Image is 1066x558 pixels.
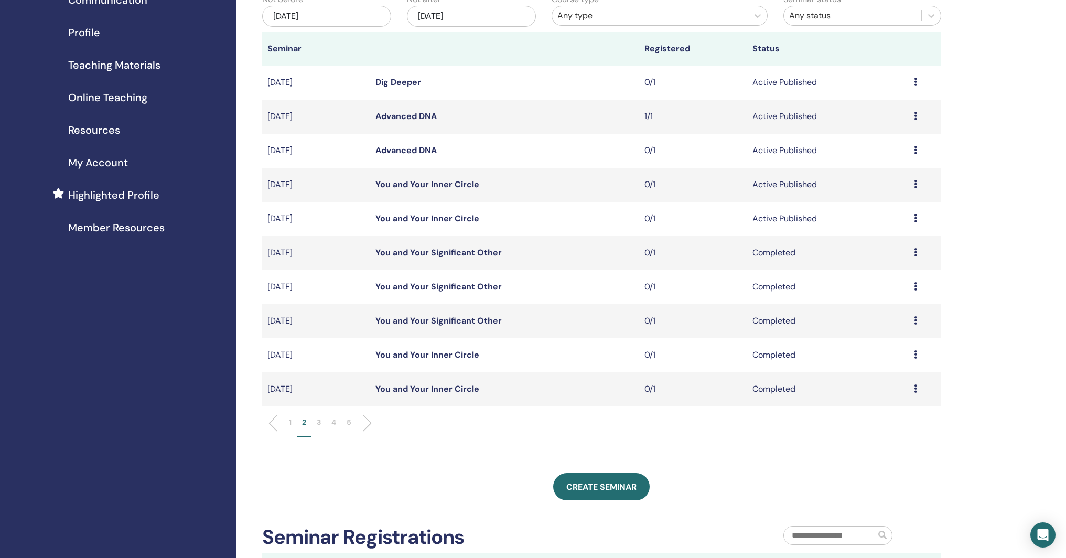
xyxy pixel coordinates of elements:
td: Completed [747,304,909,338]
td: [DATE] [262,134,370,168]
div: [DATE] [262,6,391,27]
p: 5 [347,417,351,428]
p: 1 [289,417,292,428]
a: Dig Deeper [375,77,421,88]
td: Completed [747,372,909,406]
th: Status [747,32,909,66]
td: [DATE] [262,100,370,134]
td: 0/1 [639,134,747,168]
p: 3 [317,417,321,428]
td: [DATE] [262,372,370,406]
div: [DATE] [407,6,536,27]
td: [DATE] [262,338,370,372]
td: Completed [747,270,909,304]
td: [DATE] [262,236,370,270]
a: You and Your Inner Circle [375,349,479,360]
td: [DATE] [262,304,370,338]
span: My Account [68,155,128,170]
th: Registered [639,32,747,66]
td: 0/1 [639,168,747,202]
p: 2 [302,417,306,428]
a: Create seminar [553,473,650,500]
td: Active Published [747,100,909,134]
td: Active Published [747,202,909,236]
td: Completed [747,236,909,270]
td: [DATE] [262,66,370,100]
td: 0/1 [639,270,747,304]
a: Advanced DNA [375,145,437,156]
td: [DATE] [262,168,370,202]
th: Seminar [262,32,370,66]
td: 1/1 [639,100,747,134]
span: Online Teaching [68,90,147,105]
span: Create seminar [566,481,637,492]
span: Profile [68,25,100,40]
td: [DATE] [262,202,370,236]
a: You and Your Inner Circle [375,213,479,224]
td: 0/1 [639,338,747,372]
span: Resources [68,122,120,138]
p: 4 [331,417,336,428]
a: You and Your Significant Other [375,315,502,326]
span: Member Resources [68,220,165,235]
td: 0/1 [639,304,747,338]
span: Highlighted Profile [68,187,159,203]
a: You and Your Significant Other [375,281,502,292]
td: [DATE] [262,270,370,304]
td: Active Published [747,168,909,202]
td: Active Published [747,66,909,100]
a: You and Your Inner Circle [375,179,479,190]
h2: Seminar Registrations [262,525,464,550]
td: 0/1 [639,66,747,100]
span: Teaching Materials [68,57,160,73]
td: 0/1 [639,236,747,270]
div: Open Intercom Messenger [1030,522,1056,548]
div: Any type [557,9,742,22]
a: You and Your Significant Other [375,247,502,258]
td: 0/1 [639,372,747,406]
td: Completed [747,338,909,372]
div: Any status [789,9,916,22]
td: 0/1 [639,202,747,236]
a: You and Your Inner Circle [375,383,479,394]
td: Active Published [747,134,909,168]
a: Advanced DNA [375,111,437,122]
